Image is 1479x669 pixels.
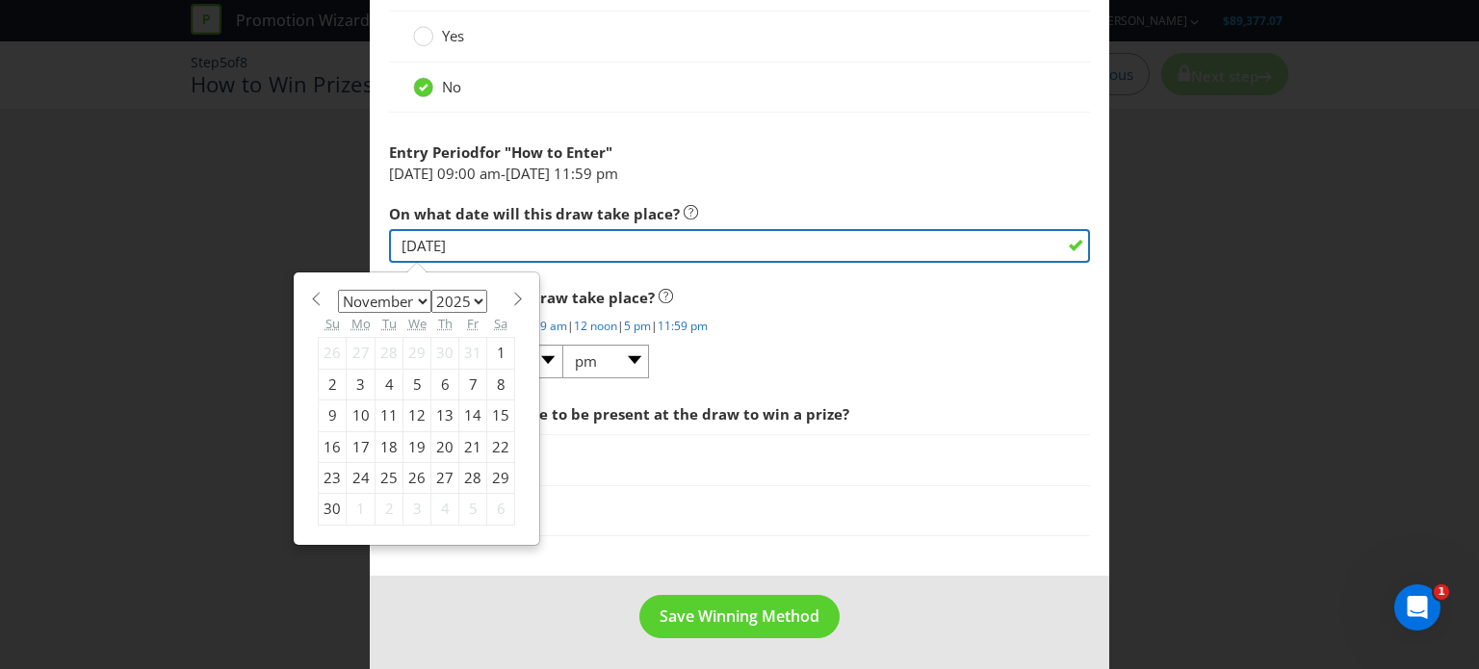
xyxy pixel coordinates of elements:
div: 8 [487,369,515,399]
div: 6 [431,369,459,399]
iframe: Intercom live chat [1394,584,1440,630]
a: 12 noon [574,318,617,334]
abbr: Monday [351,315,371,332]
a: 11:59 pm [658,318,708,334]
button: Save Winning Method [639,595,840,638]
div: 23 [319,462,347,493]
span: Does the winner have to be present at the draw to win a prize? [389,404,849,424]
div: 14 [459,400,487,431]
span: Save Winning Method [660,605,819,627]
span: [DATE] [506,164,550,183]
div: 18 [376,431,403,462]
abbr: Thursday [438,315,453,332]
div: 31 [459,338,487,369]
div: 4 [376,369,403,399]
span: On what date will this draw take place? [389,204,680,223]
div: 28 [459,462,487,493]
span: | [651,318,658,334]
span: 11:59 pm [554,164,618,183]
a: 9 am [540,318,567,334]
span: - [501,164,506,183]
abbr: Sunday [325,315,340,332]
div: 21 [459,431,487,462]
div: 3 [403,494,431,525]
span: Entry Period [389,142,480,162]
div: 26 [403,462,431,493]
div: 1 [487,338,515,369]
div: 25 [376,462,403,493]
a: 5 pm [624,318,651,334]
abbr: Friday [467,315,479,332]
span: Yes [442,26,464,45]
span: 1 [1434,584,1449,600]
span: No [442,77,461,96]
div: 24 [347,462,376,493]
div: 28 [376,338,403,369]
div: 19 [403,431,431,462]
div: 27 [431,462,459,493]
div: 17 [347,431,376,462]
div: 12 [403,400,431,431]
div: 16 [319,431,347,462]
span: How to Enter [511,142,606,162]
span: [DATE] [389,164,433,183]
div: 2 [319,369,347,399]
abbr: Wednesday [408,315,427,332]
div: 3 [347,369,376,399]
div: 10 [347,400,376,431]
div: 5 [459,494,487,525]
abbr: Tuesday [382,315,397,332]
div: 30 [431,338,459,369]
div: 9 [319,400,347,431]
span: | [617,318,624,334]
div: 4 [431,494,459,525]
div: 30 [319,494,347,525]
div: 1 [347,494,376,525]
div: 6 [487,494,515,525]
div: 29 [403,338,431,369]
span: 09:00 am [437,164,501,183]
span: " [606,142,612,162]
div: 7 [459,369,487,399]
div: 5 [403,369,431,399]
div: 11 [376,400,403,431]
span: | [567,318,574,334]
div: 2 [376,494,403,525]
span: for " [480,142,511,162]
div: 20 [431,431,459,462]
div: 27 [347,338,376,369]
div: 15 [487,400,515,431]
div: 29 [487,462,515,493]
div: 26 [319,338,347,369]
input: DD/MM/YYYY [389,229,1090,263]
div: 13 [431,400,459,431]
div: 22 [487,431,515,462]
abbr: Saturday [494,315,507,332]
